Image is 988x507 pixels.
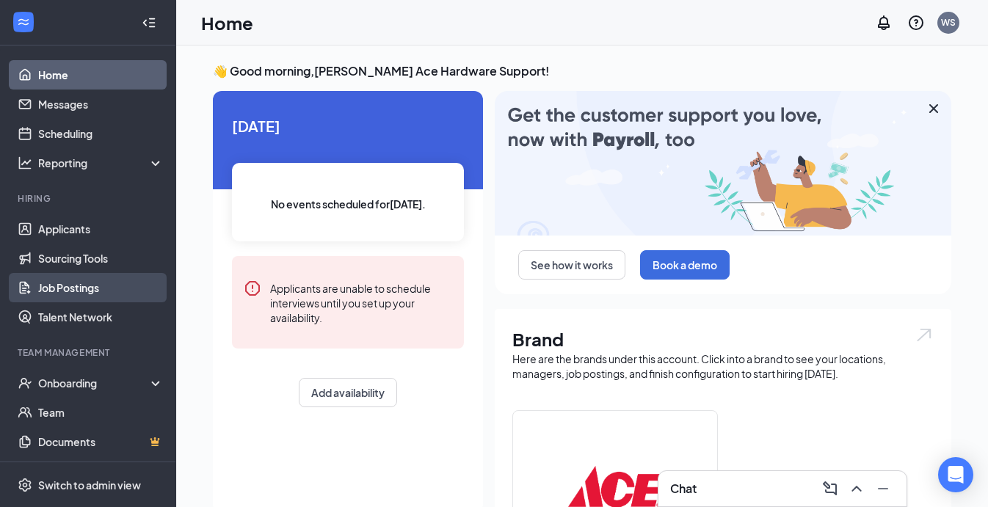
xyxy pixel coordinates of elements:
[518,250,625,280] button: See how it works
[907,14,925,32] svg: QuestionInfo
[38,156,164,170] div: Reporting
[38,478,141,492] div: Switch to admin view
[38,456,164,486] a: SurveysCrown
[495,91,951,236] img: payroll-large.gif
[18,376,32,390] svg: UserCheck
[38,398,164,427] a: Team
[244,280,261,297] svg: Error
[38,90,164,119] a: Messages
[874,480,892,497] svg: Minimize
[232,114,464,137] span: [DATE]
[18,156,32,170] svg: Analysis
[271,196,426,212] span: No events scheduled for [DATE] .
[848,480,865,497] svg: ChevronUp
[670,481,697,497] h3: Chat
[875,14,893,32] svg: Notifications
[142,15,156,30] svg: Collapse
[38,244,164,273] a: Sourcing Tools
[18,192,161,205] div: Hiring
[38,376,151,390] div: Onboarding
[38,273,164,302] a: Job Postings
[818,477,842,500] button: ComposeMessage
[941,16,956,29] div: WS
[38,60,164,90] a: Home
[871,477,895,500] button: Minimize
[938,457,973,492] div: Open Intercom Messenger
[925,100,942,117] svg: Cross
[512,327,934,351] h1: Brand
[270,280,452,325] div: Applicants are unable to schedule interviews until you set up your availability.
[213,63,951,79] h3: 👋 Good morning, [PERSON_NAME] Ace Hardware Support !
[640,250,730,280] button: Book a demo
[512,351,934,381] div: Here are the brands under this account. Click into a brand to see your locations, managers, job p...
[18,346,161,359] div: Team Management
[915,327,934,343] img: open.6027fd2a22e1237b5b06.svg
[38,302,164,332] a: Talent Network
[38,214,164,244] a: Applicants
[201,10,253,35] h1: Home
[38,119,164,148] a: Scheduling
[18,478,32,492] svg: Settings
[299,378,397,407] button: Add availability
[845,477,868,500] button: ChevronUp
[38,427,164,456] a: DocumentsCrown
[821,480,839,497] svg: ComposeMessage
[16,15,31,29] svg: WorkstreamLogo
